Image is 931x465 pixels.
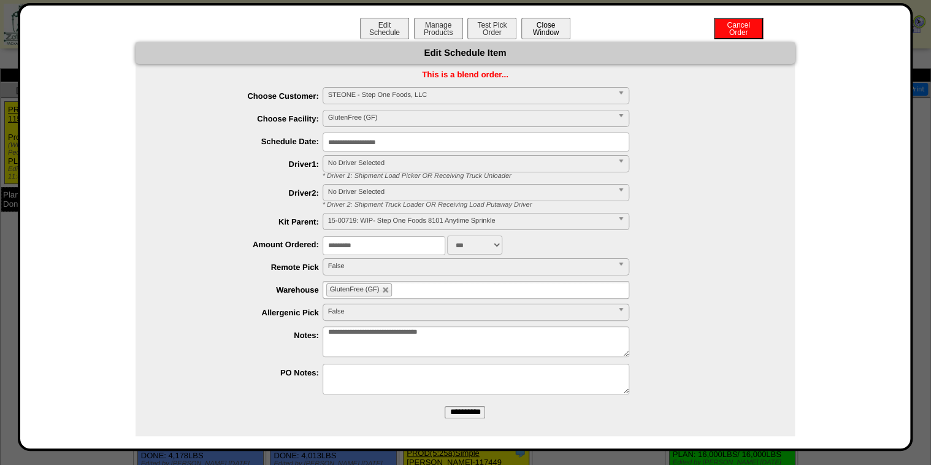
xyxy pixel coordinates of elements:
[160,91,323,101] label: Choose Customer:
[160,368,323,377] label: PO Notes:
[328,213,613,228] span: 15-00719: WIP- Step One Foods 8101 Anytime Sprinkle
[160,331,323,340] label: Notes:
[328,304,613,319] span: False
[328,259,613,274] span: False
[714,18,763,39] button: CancelOrder
[160,137,323,146] label: Schedule Date:
[160,217,323,226] label: Kit Parent:
[313,172,795,180] div: * Driver 1: Shipment Load Picker OR Receiving Truck Unloader
[160,114,323,123] label: Choose Facility:
[328,156,613,171] span: No Driver Selected
[330,286,380,293] span: GlutenFree (GF)
[160,240,323,249] label: Amount Ordered:
[467,18,516,39] button: Test PickOrder
[328,110,613,125] span: GlutenFree (GF)
[136,42,795,64] div: Edit Schedule Item
[521,18,570,39] button: CloseWindow
[328,88,613,102] span: STEONE - Step One Foods, LLC
[160,263,323,272] label: Remote Pick
[313,201,795,209] div: * Driver 2: Shipment Truck Loader OR Receiving Load Putaway Driver
[360,18,409,39] button: EditSchedule
[414,18,463,39] button: ManageProducts
[328,185,613,199] span: No Driver Selected
[160,159,323,169] label: Driver1:
[160,285,323,294] label: Warehouse
[160,308,323,317] label: Allergenic Pick
[160,188,323,198] label: Driver2:
[520,28,572,37] a: CloseWindow
[136,70,795,79] div: This is a blend order...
